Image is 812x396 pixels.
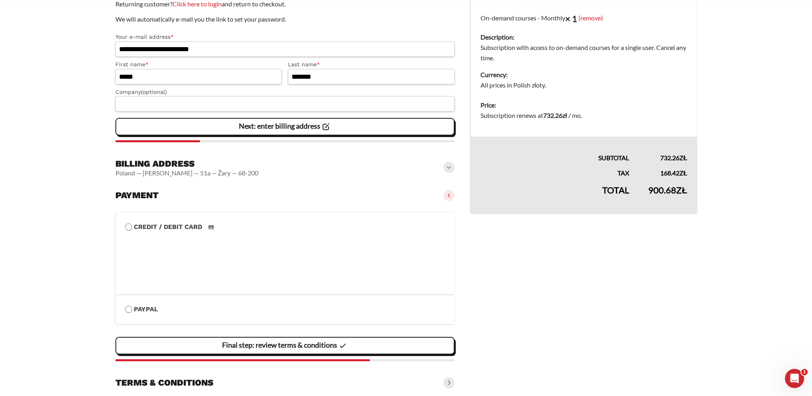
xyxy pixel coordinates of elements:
[471,163,639,178] th: Tax
[115,377,213,388] h3: Terms & conditions
[801,369,808,375] span: 1
[480,111,582,119] span: Subscription renews at .
[648,185,687,195] bdi: 900.68
[578,14,603,21] a: (remove)
[288,60,455,69] label: Last name
[115,118,455,135] vaadin-button: Next: enter billing address
[115,88,455,97] label: Company
[115,32,455,42] label: Your e-mail address
[660,154,687,161] bdi: 732.26
[471,178,639,213] th: Total
[115,169,259,177] vaadin-horizontal-layout: Poland — [PERSON_NAME] — 51a — Żary — 68-200
[115,158,259,169] h3: Billing address
[676,185,687,195] span: zł
[660,169,687,177] bdi: 168.42
[543,111,567,119] bdi: 732.26
[480,100,687,110] dt: Price:
[115,14,455,24] p: We will automatically e-mail you the link to set your password.
[125,223,132,231] input: Credit / Debit CardCredit / Debit Card
[785,369,804,388] iframe: Intercom live chat
[562,111,567,119] span: zł
[125,304,445,314] label: PayPal
[565,13,577,24] strong: × 1
[480,42,687,63] dd: Subscription with access to on-demand courses for a single user. Cancel any time.
[568,111,581,119] span: / mo
[471,137,639,163] th: Subtotal
[679,154,687,161] span: zł
[125,306,132,313] input: PayPal
[480,80,687,90] dd: All prices in Polish złoty.
[141,89,167,95] span: (optional)
[480,32,687,42] dt: Description:
[480,70,687,80] dt: Currency:
[115,60,282,69] label: First name
[204,222,218,232] img: Credit / Debit Card
[679,169,687,177] span: zł
[125,222,445,232] label: Credit / Debit Card
[123,231,444,285] iframe: Secure payment input frame
[115,337,455,354] vaadin-button: Final step: review terms & conditions
[115,190,159,201] h3: Payment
